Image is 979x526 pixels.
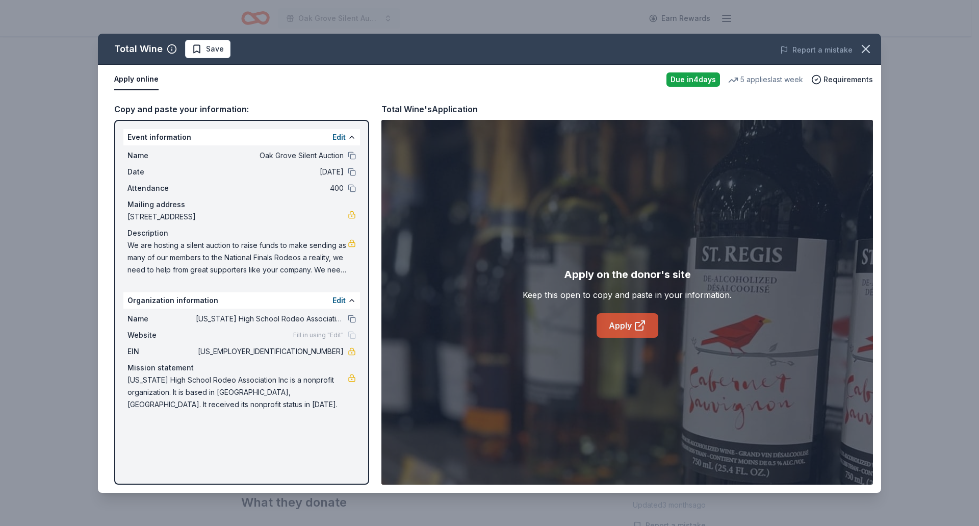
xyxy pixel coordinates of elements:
[127,239,348,276] span: We are hosting a silent auction to raise funds to make sending as many of our members to the Nati...
[597,313,658,338] a: Apply
[196,313,344,325] span: [US_STATE] High School Rodeo Association Inc
[666,72,720,87] div: Due in 4 days
[196,182,344,194] span: 400
[123,129,360,145] div: Event information
[523,289,732,301] div: Keep this open to copy and paste in your information.
[564,266,691,283] div: Apply on the donor's site
[127,227,356,239] div: Description
[206,43,224,55] span: Save
[127,345,196,358] span: EIN
[196,166,344,178] span: [DATE]
[114,41,163,57] div: Total Wine
[127,313,196,325] span: Name
[127,182,196,194] span: Attendance
[196,345,344,358] span: [US_EMPLOYER_IDENTIFICATION_NUMBER]
[381,103,478,116] div: Total Wine's Application
[780,44,853,56] button: Report a mistake
[196,149,344,162] span: Oak Grove Silent Auction
[127,374,348,411] span: [US_STATE] High School Rodeo Association Inc is a nonprofit organization. It is based in [GEOGRAP...
[114,103,369,116] div: Copy and paste your information:
[127,211,348,223] span: [STREET_ADDRESS]
[127,329,196,341] span: Website
[811,73,873,86] button: Requirements
[127,362,356,374] div: Mission statement
[823,73,873,86] span: Requirements
[332,131,346,143] button: Edit
[332,294,346,307] button: Edit
[293,331,344,339] span: Fill in using "Edit"
[127,149,196,162] span: Name
[127,166,196,178] span: Date
[728,73,803,86] div: 5 applies last week
[114,69,159,90] button: Apply online
[127,198,356,211] div: Mailing address
[185,40,230,58] button: Save
[123,292,360,309] div: Organization information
